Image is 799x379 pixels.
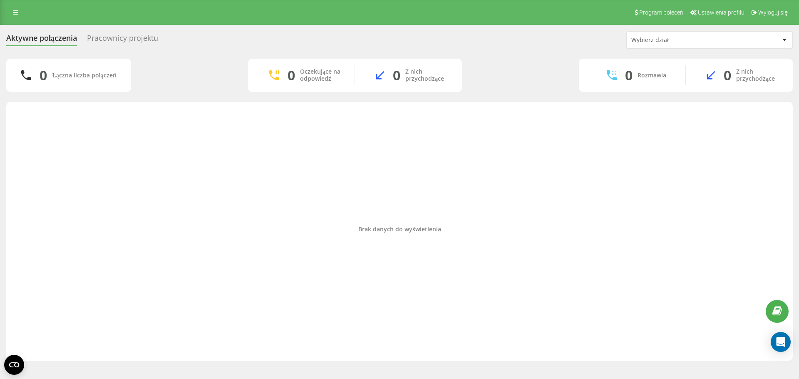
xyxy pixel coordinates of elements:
div: 0 [625,67,633,83]
div: Łączna liczba połączeń [52,72,116,79]
div: Z nich przychodzące [736,68,780,82]
div: 0 [288,67,295,83]
div: Wybierz dział [631,37,731,44]
button: Open CMP widget [4,355,24,375]
div: Aktywne połączenia [6,34,77,47]
div: 0 [393,67,400,83]
div: Rozmawia [638,72,666,79]
div: Brak danych do wyświetlenia [13,226,786,233]
span: Ustawienia profilu [698,9,744,16]
div: Pracownicy projektu [87,34,158,47]
div: Open Intercom Messenger [771,332,791,352]
div: 0 [724,67,731,83]
span: Program poleceń [639,9,683,16]
div: 0 [40,67,47,83]
span: Wyloguj się [758,9,788,16]
div: Z nich przychodzące [405,68,449,82]
div: Oczekujące na odpowiedź [300,68,342,82]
